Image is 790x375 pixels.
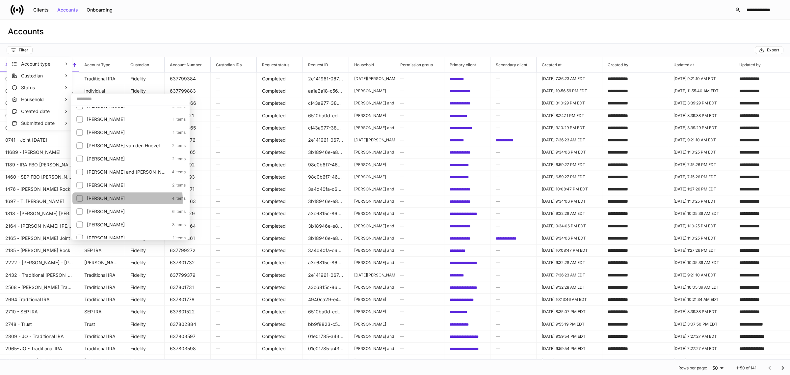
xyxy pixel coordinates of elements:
p: Gautille, Adam [87,156,168,162]
p: Created date [21,108,50,115]
p: 1 items [169,130,186,135]
p: Koch [87,195,168,202]
p: ELENA SYTCHEVA [87,129,169,136]
p: 2 items [168,143,186,148]
p: Lesavoy, Jane [87,235,169,241]
p: JONATHAN O'DONNELL and LAUREN MURRAY-O'DONNEL [87,169,168,175]
p: 2 items [168,183,186,188]
p: Custodian [21,72,43,79]
p: LESAVOY, BARBARA [87,221,168,228]
p: Ketch, Valerie [87,182,168,188]
p: 4 items [168,196,186,201]
p: 3 items [168,222,186,227]
p: 4 items [168,169,186,175]
p: 1 items [169,235,186,241]
p: 1 items [169,117,186,122]
p: Eldracher, Melanie [87,116,169,123]
p: Account type [21,61,50,67]
p: Submitted date [21,120,55,127]
p: Foster van den Huevel [87,142,168,149]
p: Status [21,84,35,91]
p: Leavitt, Anne [87,208,168,215]
p: 6 items [168,209,186,214]
p: 2 items [168,156,186,161]
p: Household [21,96,44,103]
